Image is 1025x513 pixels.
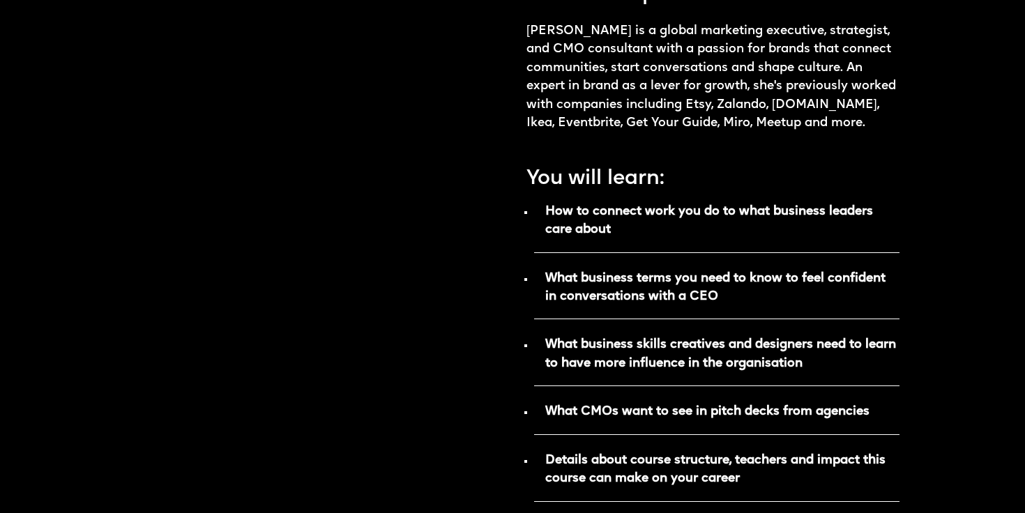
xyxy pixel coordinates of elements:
[545,206,873,236] strong: How to connect work you do to what business leaders care about
[526,164,664,193] p: You will learn:
[545,406,870,418] strong: What CMOs want to see in pitch decks from agencies
[526,22,899,133] p: [PERSON_NAME] is a global marketing executive, strategist, and CMO consultant with a passion for ...
[545,339,896,369] strong: What business skills creatives and designers need to learn to have more influence in the organisa...
[545,273,886,303] strong: What business terms you need to know to feel confident in conversations with a CEO
[545,454,886,484] strong: Details about course structure, teachers and impact this course can make on your career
